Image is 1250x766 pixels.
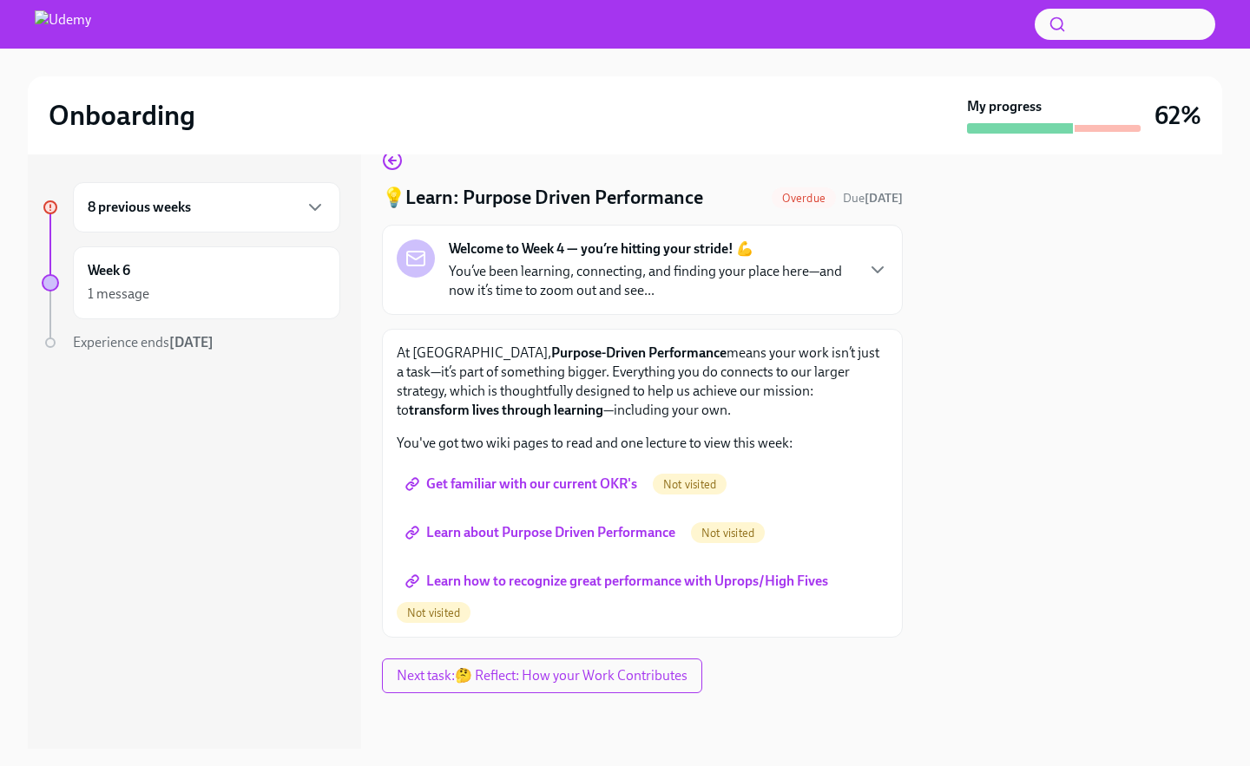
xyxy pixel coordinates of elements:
[382,185,703,211] h4: 💡Learn: Purpose Driven Performance
[409,524,675,541] span: Learn about Purpose Driven Performance
[88,285,149,304] div: 1 message
[397,467,649,501] a: Get familiar with our current OKR's
[397,667,687,684] span: Next task : 🤔 Reflect: How your Work Contributes
[397,564,840,599] a: Learn how to recognize great performance with Uprops/High Fives
[449,239,753,259] strong: Welcome to Week 4 — you’re hitting your stride! 💪
[409,402,603,418] strong: transform lives through learning
[551,344,727,361] strong: Purpose-Driven Performance
[409,475,637,493] span: Get familiar with our current OKR's
[49,98,195,133] h2: Onboarding
[691,527,765,540] span: Not visited
[1155,100,1201,131] h3: 62%
[88,198,191,217] h6: 8 previous weeks
[397,515,687,550] a: Learn about Purpose Driven Performance
[88,261,130,280] h6: Week 6
[653,478,727,491] span: Not visited
[397,344,888,420] p: At [GEOGRAPHIC_DATA], means your work isn’t just a task—it’s part of something bigger. Everything...
[449,262,853,300] p: You’ve been learning, connecting, and finding your place here—and now it’s time to zoom out and s...
[843,191,903,206] span: Due
[967,97,1042,116] strong: My progress
[409,573,828,590] span: Learn how to recognize great performance with Uprops/High Fives
[397,434,888,453] p: You've got two wiki pages to read and one lecture to view this week:
[865,191,903,206] strong: [DATE]
[73,334,214,350] span: Experience ends
[42,246,340,319] a: Week 61 message
[382,658,702,693] button: Next task:🤔 Reflect: How your Work Contributes
[169,334,214,350] strong: [DATE]
[73,182,340,232] div: 8 previous weeks
[35,10,91,38] img: Udemy
[397,606,470,619] span: Not visited
[843,190,903,206] span: August 23rd, 2025 10:00
[772,192,836,205] span: Overdue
